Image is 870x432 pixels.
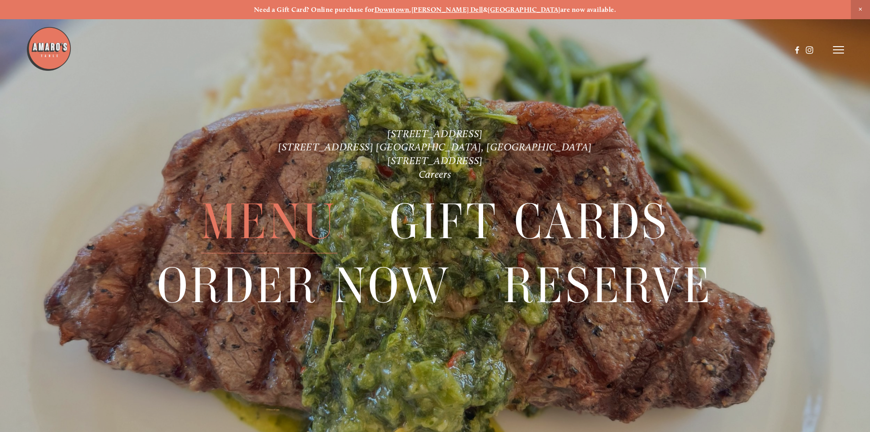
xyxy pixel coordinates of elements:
span: Menu [201,191,337,254]
a: Reserve [503,254,713,317]
img: Amaro's Table [26,26,72,72]
a: Menu [201,191,337,253]
a: Careers [419,168,452,181]
strong: are now available. [560,5,616,14]
a: [STREET_ADDRESS] [387,128,483,140]
a: [PERSON_NAME] Dell [411,5,483,14]
strong: & [483,5,488,14]
a: Order Now [157,254,451,317]
a: [STREET_ADDRESS] [387,155,483,167]
strong: Need a Gift Card? Online purchase for [254,5,374,14]
a: [STREET_ADDRESS] [GEOGRAPHIC_DATA], [GEOGRAPHIC_DATA] [278,141,592,153]
a: Gift Cards [390,191,669,253]
span: Gift Cards [390,191,669,254]
a: Downtown [374,5,410,14]
strong: , [409,5,411,14]
a: [GEOGRAPHIC_DATA] [488,5,560,14]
